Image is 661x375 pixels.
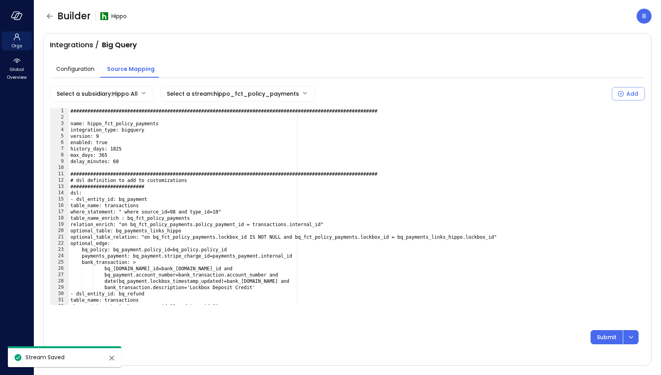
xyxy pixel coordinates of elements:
[591,330,623,344] button: Submit
[50,202,69,209] div: 16
[591,330,639,344] div: Button group with a nested menu
[50,40,99,50] span: Integrations /
[50,133,69,139] div: 5
[50,196,69,202] div: 15
[50,259,69,265] div: 25
[102,40,137,50] span: Big Query
[100,12,108,20] img: ynjrjpaiymlkbkxtflmu
[50,228,69,234] div: 20
[637,9,652,24] div: Boaz
[50,215,69,221] div: 18
[50,108,69,114] div: 1
[50,139,69,146] div: 6
[57,86,138,101] div: Select a subsidiary : Hippo All
[167,86,299,101] div: Select a stream : hippo_fct_policy_payments
[50,247,69,253] div: 23
[50,234,69,240] div: 21
[597,333,617,342] p: Submit
[50,146,69,152] div: 7
[50,177,69,184] div: 12
[50,114,69,121] div: 2
[50,121,69,127] div: 3
[50,291,69,297] div: 30
[50,190,69,196] div: 14
[642,11,646,21] p: B
[11,42,22,50] span: Orgs
[50,240,69,247] div: 22
[50,158,69,165] div: 9
[50,278,69,284] div: 28
[57,10,90,22] span: Builder
[111,12,127,20] span: Hippo
[50,221,69,228] div: 19
[612,86,645,102] div: Select a Subsidiary to add a new Stream
[626,89,638,99] div: Add
[50,127,69,133] div: 4
[50,209,69,215] div: 17
[107,65,155,73] span: Source Mapping
[5,65,29,81] span: Global Overview
[612,87,645,100] button: Add
[56,65,94,73] span: Configuration
[26,353,65,361] span: Stream Saved
[50,184,69,190] div: 13
[50,297,69,303] div: 31
[50,152,69,158] div: 8
[2,55,32,82] div: Global Overview
[50,171,69,177] div: 11
[623,330,639,344] button: dropdown-icon-button
[50,284,69,291] div: 29
[107,353,116,363] button: close
[50,253,69,259] div: 24
[50,303,69,310] div: 32
[50,265,69,272] div: 26
[50,165,69,171] div: 10
[2,32,32,50] div: Orgs
[50,272,69,278] div: 27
